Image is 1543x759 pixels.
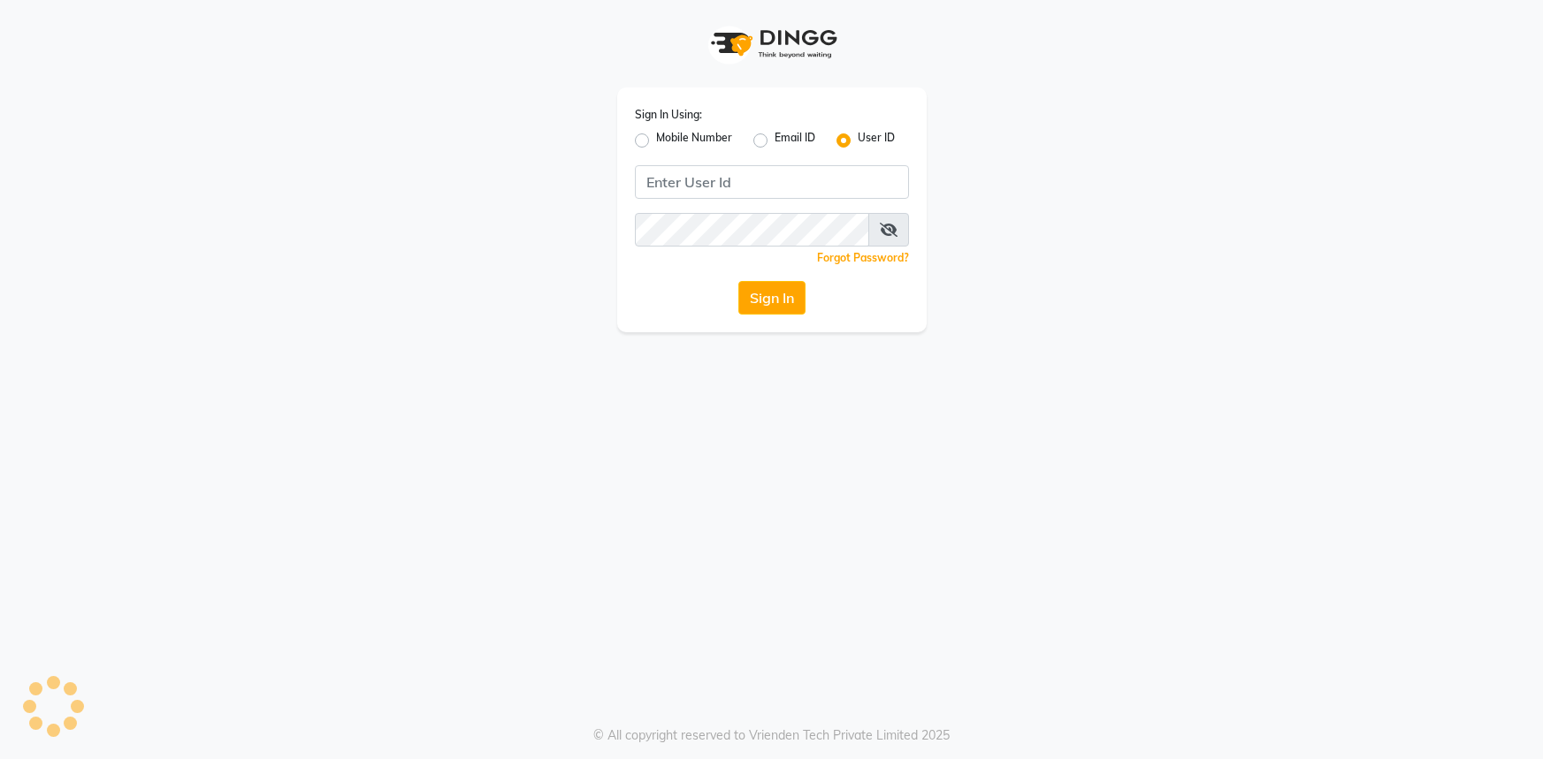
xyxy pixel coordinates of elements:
[635,107,702,123] label: Sign In Using:
[635,165,909,199] input: Username
[656,130,732,151] label: Mobile Number
[817,251,909,264] a: Forgot Password?
[701,18,843,70] img: logo1.svg
[738,281,806,315] button: Sign In
[858,130,895,151] label: User ID
[635,213,869,247] input: Username
[775,130,815,151] label: Email ID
